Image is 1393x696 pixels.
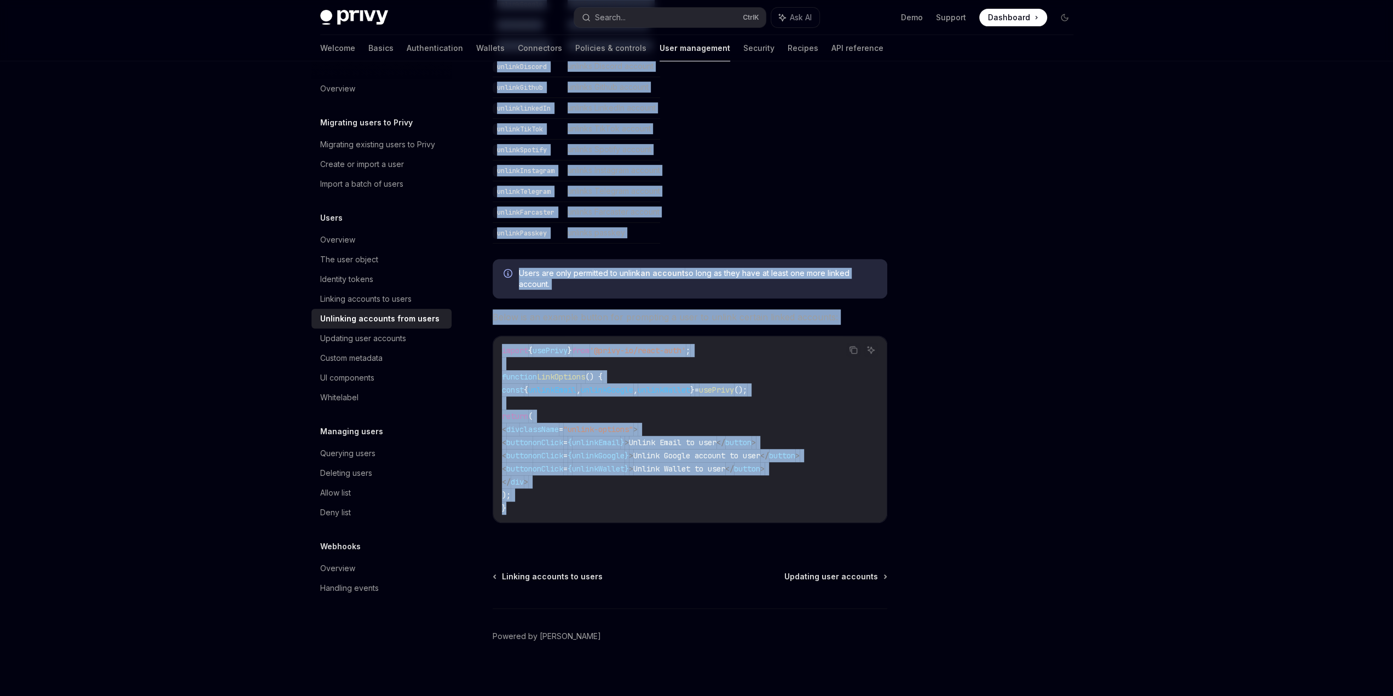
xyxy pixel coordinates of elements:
td: unlinks Spotify account [563,140,660,160]
code: unlinklinkedIn [493,103,555,114]
span: LinkOptions [537,372,585,382]
button: Copy the contents from the code block [846,343,860,357]
span: } [625,464,629,474]
span: </ [716,438,725,447]
td: unlinks passkey [563,223,660,244]
div: Querying users [320,447,375,460]
a: Policies & controls [575,35,646,61]
span: div [511,477,524,487]
div: Overview [320,233,355,246]
a: Custom metadata [311,348,452,368]
span: button [506,464,533,474]
div: UI components [320,371,374,384]
span: </ [725,464,734,474]
code: unlinkDiscord [493,61,551,72]
span: > [629,451,633,461]
a: Linking accounts to users [494,571,603,582]
span: button [769,451,795,461]
img: dark logo [320,10,388,25]
div: Deleting users [320,467,372,480]
span: , [633,385,638,395]
span: Below is an example button for prompting a user to unlink certain linked accounts: [493,309,887,325]
span: usePrivy [699,385,734,395]
span: = [563,464,568,474]
span: { [524,385,528,395]
span: = [695,385,699,395]
a: Updating user accounts [311,329,452,348]
span: < [502,451,506,461]
span: '@privy-io/react-auth' [589,346,686,355]
span: < [502,464,506,474]
code: unlinkFarcaster [493,207,559,218]
span: onClick [533,464,563,474]
span: Users are only permitted to unlink so long as they have at least one more linked account. [519,268,876,290]
span: Unlink Wallet to user [633,464,725,474]
code: unlinkTikTok [493,124,547,135]
a: Create or import a user [311,154,452,174]
span: Ctrl K [743,13,759,22]
span: { [568,438,572,447]
div: Custom metadata [320,352,383,365]
a: The user object [311,250,452,269]
span: < [502,438,506,447]
a: Overview [311,230,452,250]
a: Deny list [311,503,452,522]
span: import [502,346,528,355]
div: Unlinking accounts from users [320,312,440,325]
a: Support [936,12,966,23]
span: > [795,451,800,461]
a: Demo [901,12,923,23]
h5: Users [320,211,343,225]
div: Linking accounts to users [320,292,412,306]
div: Deny list [320,506,351,519]
a: Basics [368,35,394,61]
td: unlinks Farcaster account [563,202,660,223]
span: } [620,438,625,447]
span: button [506,451,533,461]
div: Search... [595,11,626,24]
span: ; [686,346,690,355]
a: Updating user accounts [784,571,886,582]
span: , [576,385,581,395]
a: Connectors [518,35,562,61]
div: Identity tokens [320,273,373,286]
button: Search...CtrlK [574,8,766,27]
span: from [572,346,589,355]
td: unlinks TikTok account [563,119,660,140]
code: unlinkGithub [493,82,547,93]
div: Whitelabel [320,391,359,404]
span: onClick [533,451,563,461]
a: Querying users [311,444,452,463]
span: unlinkWallet [638,385,690,395]
span: } [625,451,629,461]
a: Whitelabel [311,388,452,407]
td: unlinks Instagram account [563,160,660,181]
span: > [524,477,528,487]
div: Overview [320,562,355,575]
a: User management [660,35,730,61]
span: > [760,464,765,474]
span: unlinkEmail [572,438,620,447]
div: Create or import a user [320,158,404,171]
span: div [506,424,519,434]
a: Recipes [788,35,818,61]
span: () { [585,372,603,382]
span: unlinkGoogle [572,451,625,461]
a: Powered by [PERSON_NAME] [493,631,601,642]
span: </ [502,477,511,487]
span: { [568,464,572,474]
span: const [502,385,524,395]
span: Linking accounts to users [502,571,603,582]
a: Linking accounts to users [311,289,452,309]
div: Overview [320,82,355,95]
h5: Webhooks [320,540,361,553]
a: Deleting users [311,463,452,483]
span: "unlink-options" [563,424,633,434]
span: > [752,438,756,447]
span: className [519,424,559,434]
a: Handling events [311,578,452,598]
h5: Managing users [320,425,383,438]
a: Dashboard [979,9,1047,26]
span: usePrivy [533,346,568,355]
span: } [690,385,695,395]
